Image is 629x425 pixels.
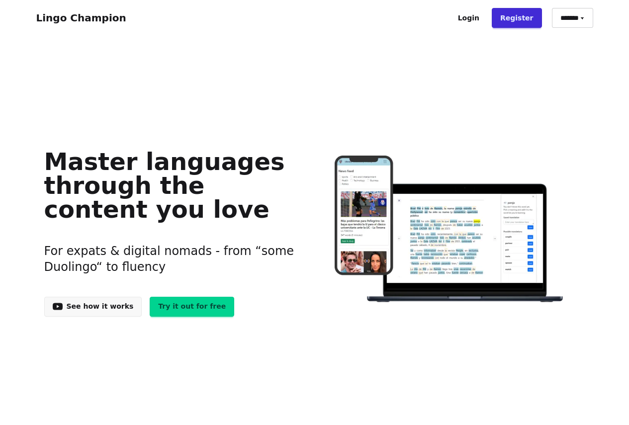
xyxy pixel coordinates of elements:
a: Try it out for free [150,297,234,317]
h1: Master languages through the content you love [44,150,299,221]
h3: For expats & digital nomads - from “some Duolingo“ to fluency [44,231,299,287]
a: Login [449,8,488,28]
img: Learn languages online [315,156,585,304]
a: Register [492,8,542,28]
a: See how it works [44,297,142,317]
a: Lingo Champion [36,12,126,24]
